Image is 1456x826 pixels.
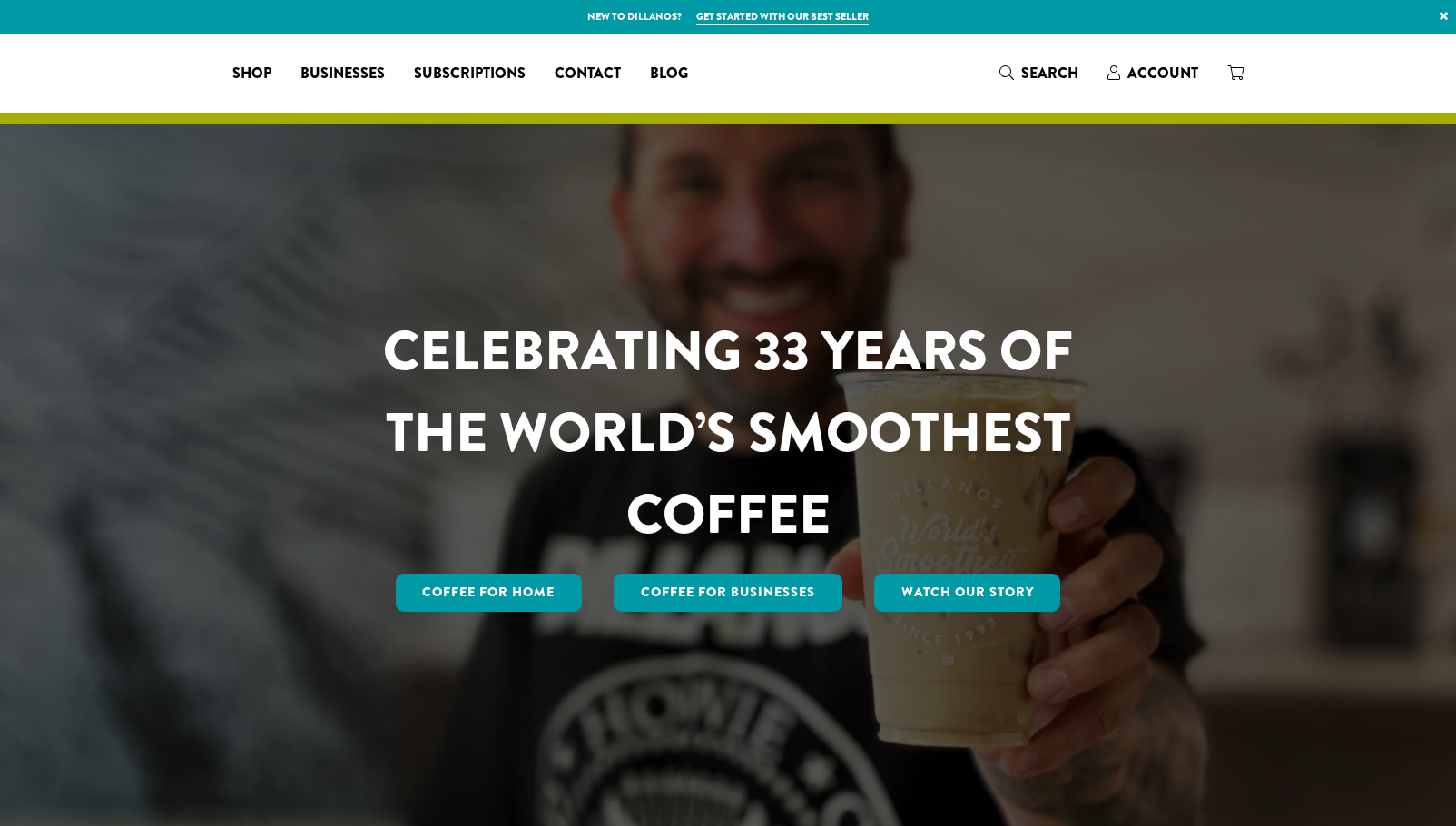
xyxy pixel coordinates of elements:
[414,63,526,85] span: Subscriptions
[985,58,1093,88] a: Search
[696,9,869,25] a: Get started with our best seller
[300,63,385,85] span: Businesses
[874,574,1061,612] a: Watch Our Story
[330,310,1126,556] h1: CELEBRATING 33 YEARS OF THE WORLD’S SMOOTHEST COFFEE
[396,574,583,612] a: Coffee for Home
[1127,63,1198,84] span: Account
[614,574,842,612] a: Coffee For Businesses
[232,63,271,85] span: Shop
[218,59,286,88] a: Shop
[650,63,688,85] span: Blog
[555,63,621,85] span: Contact
[1021,63,1078,84] span: Search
